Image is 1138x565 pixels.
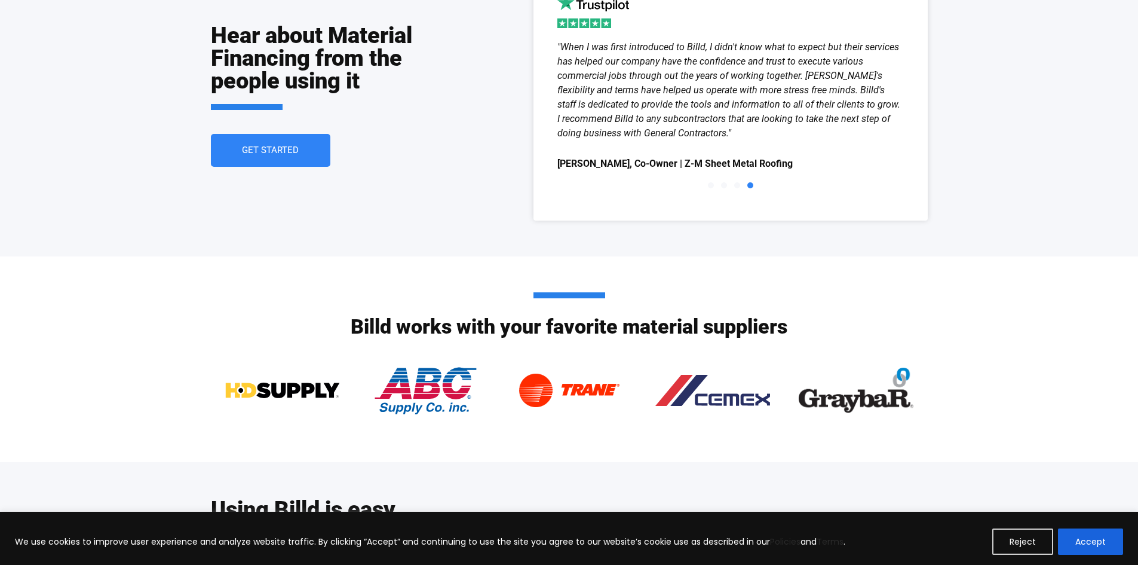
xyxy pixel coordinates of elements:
[557,40,904,141] div: "When I was first introduced to Billd, I didn't know what to expect but their services has helped...
[817,536,843,548] a: Terms
[211,498,395,521] h2: Using Billd is easy
[708,182,714,188] span: Go to slide 1
[721,182,727,188] span: Go to slide 2
[557,40,904,173] div: 4 / 4
[211,24,416,110] h2: Hear about Material Financing from the people using it
[15,535,845,549] p: We use cookies to improve user experience and analyze website traffic. By clicking “Accept” and c...
[351,292,787,337] h2: Billd works with your favorite material suppliers
[557,155,904,173] span: [PERSON_NAME], Co-Owner | Z-M Sheet Metal Roofing
[770,536,800,548] a: Policies
[242,146,299,155] span: Get Started
[747,182,753,188] span: Go to slide 4
[734,182,740,188] span: Go to slide 3
[557,40,904,197] div: Slides
[992,529,1053,555] button: Reject
[1058,529,1123,555] button: Accept
[211,134,330,167] a: Get Started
